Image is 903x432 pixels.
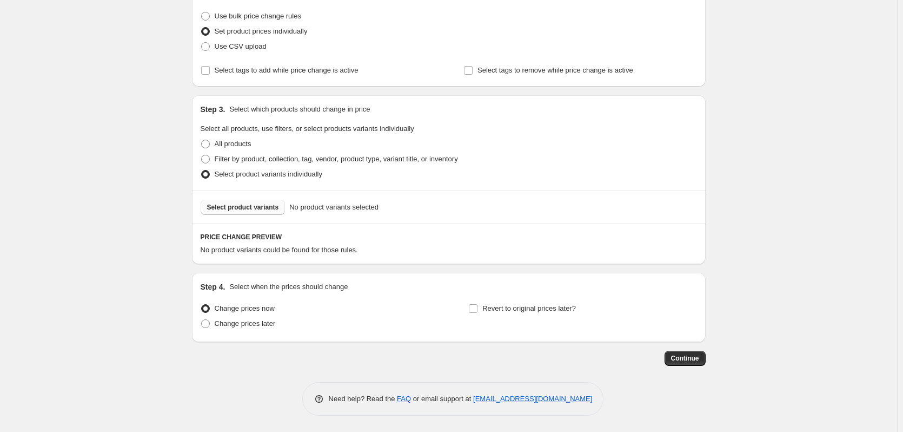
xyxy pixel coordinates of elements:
span: Select product variants [207,203,279,212]
button: Select product variants [201,200,285,215]
span: Revert to original prices later? [482,304,576,312]
span: Filter by product, collection, tag, vendor, product type, variant title, or inventory [215,155,458,163]
span: Use CSV upload [215,42,267,50]
span: No product variants could be found for those rules. [201,246,358,254]
a: [EMAIL_ADDRESS][DOMAIN_NAME] [473,395,592,403]
span: Use bulk price change rules [215,12,301,20]
a: FAQ [397,395,411,403]
span: Set product prices individually [215,27,308,35]
span: Select tags to remove while price change is active [477,66,633,74]
span: Select all products, use filters, or select products variants individually [201,125,414,133]
h6: PRICE CHANGE PREVIEW [201,233,697,241]
span: All products [215,140,251,148]
button: Continue [665,351,706,366]
span: Change prices now [215,304,275,312]
span: Change prices later [215,319,276,328]
span: Need help? Read the [329,395,397,403]
span: No product variants selected [289,202,379,213]
h2: Step 4. [201,282,225,292]
h2: Step 3. [201,104,225,115]
span: or email support at [411,395,473,403]
span: Continue [671,354,699,363]
p: Select when the prices should change [229,282,348,292]
span: Select product variants individually [215,170,322,178]
p: Select which products should change in price [229,104,370,115]
span: Select tags to add while price change is active [215,66,358,74]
